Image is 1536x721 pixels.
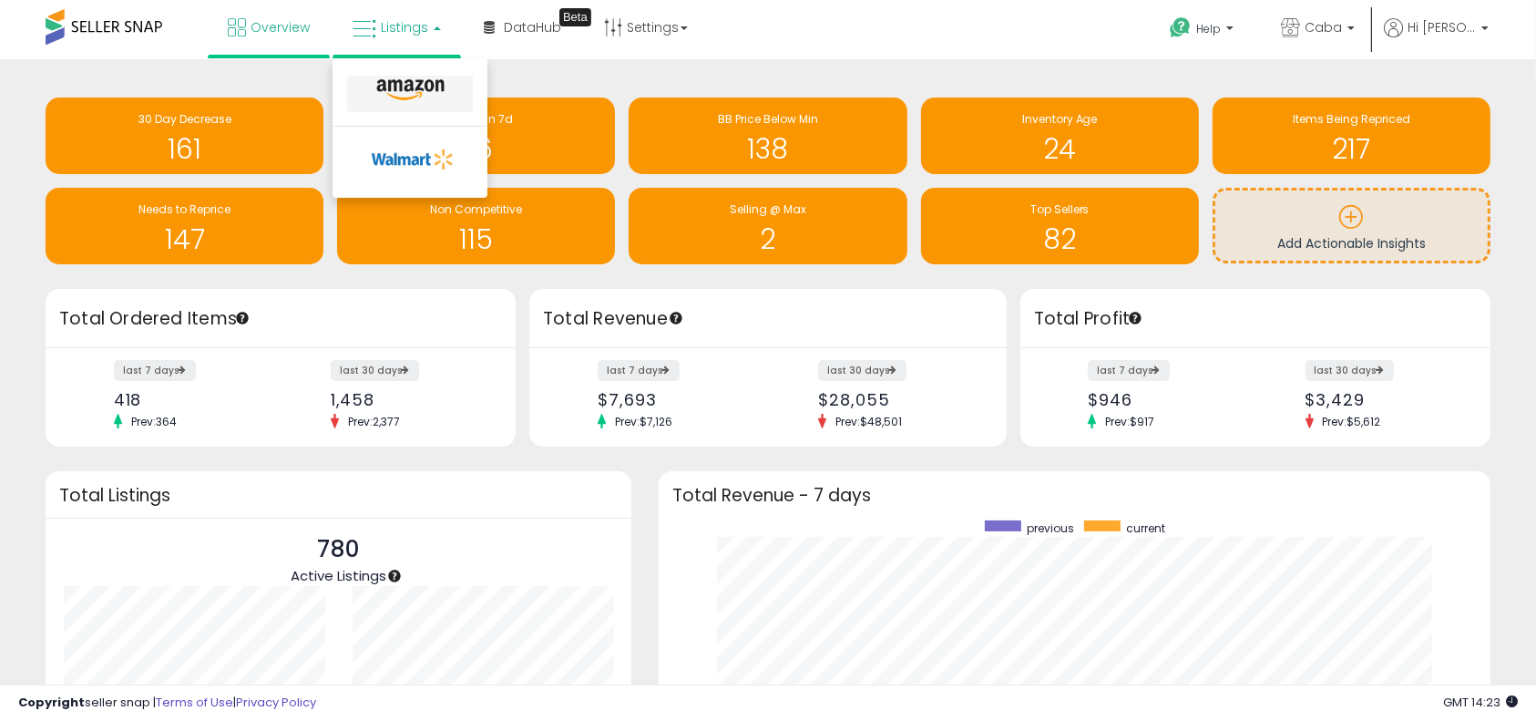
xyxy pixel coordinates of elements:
div: Tooltip anchor [668,310,684,326]
span: Add Actionable Insights [1277,234,1426,252]
p: 780 [291,532,386,567]
label: last 30 days [818,360,906,381]
a: Items Being Repriced 217 [1213,98,1490,174]
span: Selling @ Max [730,201,806,217]
span: Prev: $5,612 [1314,414,1390,429]
a: Help [1155,3,1252,59]
a: Inventory Age 24 [921,98,1199,174]
h1: 115 [346,224,606,254]
h1: 217 [1222,134,1481,164]
div: 1,458 [331,390,484,409]
div: Tooltip anchor [1127,310,1143,326]
label: last 30 days [331,360,419,381]
span: 2025-10-6 14:23 GMT [1443,694,1518,711]
a: Hi [PERSON_NAME] [1384,18,1489,59]
span: Overview [251,18,310,36]
span: previous [1028,520,1075,536]
div: $28,055 [818,390,975,409]
label: last 7 days [1088,360,1170,381]
span: Hi [PERSON_NAME] [1408,18,1476,36]
span: Help [1196,21,1221,36]
h3: Total Revenue - 7 days [672,489,1477,502]
span: Listings [381,18,428,36]
span: Prev: $48,501 [826,414,911,429]
span: DataHub [504,18,561,36]
h1: 24 [930,134,1190,164]
span: Top Sellers [1030,201,1090,217]
a: Privacy Policy [236,694,316,711]
h3: Total Ordered Items [59,306,502,332]
a: Non Competitive 115 [337,188,615,264]
div: Tooltip anchor [234,310,251,326]
h1: 138 [638,134,897,164]
i: Get Help [1169,16,1192,39]
span: Non Competitive [430,201,522,217]
span: 30 Day Decrease [138,111,231,127]
a: 30 Day Decrease 161 [46,98,323,174]
div: seller snap | | [18,695,316,712]
span: current [1127,520,1166,536]
a: Add Actionable Insights [1215,191,1488,261]
label: last 7 days [598,360,680,381]
span: Prev: 2,377 [339,414,409,429]
span: BB Drop in 7d [440,111,513,127]
span: Items Being Repriced [1293,111,1410,127]
a: Terms of Use [156,694,233,711]
div: $7,693 [598,390,754,409]
div: $3,429 [1306,390,1459,409]
h1: 2 [638,224,897,254]
span: Needs to Reprice [138,201,230,217]
label: last 30 days [1306,360,1394,381]
span: BB Price Below Min [718,111,818,127]
div: 418 [114,390,267,409]
h3: Total Listings [59,489,618,502]
span: Inventory Age [1022,111,1098,127]
h1: 147 [55,224,314,254]
h3: Total Revenue [543,306,993,332]
label: last 7 days [114,360,196,381]
a: Top Sellers 82 [921,188,1199,264]
div: Tooltip anchor [386,568,403,584]
span: Prev: 364 [122,414,186,429]
span: Prev: $917 [1096,414,1163,429]
a: BB Price Below Min 138 [629,98,906,174]
span: Prev: $7,126 [606,414,681,429]
h1: 82 [930,224,1190,254]
strong: Copyright [18,694,85,711]
h3: Total Profit [1034,306,1477,332]
span: Caba [1305,18,1342,36]
h1: 161 [55,134,314,164]
div: $946 [1088,390,1241,409]
div: Tooltip anchor [559,8,591,26]
span: Active Listings [291,566,386,585]
a: Selling @ Max 2 [629,188,906,264]
a: Needs to Reprice 147 [46,188,323,264]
